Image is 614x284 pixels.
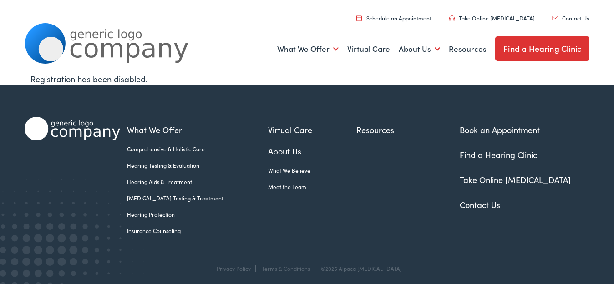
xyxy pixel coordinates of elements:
[399,32,440,66] a: About Us
[460,149,537,160] a: Find a Hearing Clinic
[217,264,251,272] a: Privacy Policy
[356,14,431,22] a: Schedule an Appointment
[552,14,589,22] a: Contact Us
[495,36,589,61] a: Find a Hearing Clinic
[268,145,357,157] a: About Us
[127,194,268,202] a: [MEDICAL_DATA] Testing & Treatment
[449,14,535,22] a: Take Online [MEDICAL_DATA]
[268,124,357,136] a: Virtual Care
[277,32,339,66] a: What We Offer
[449,15,455,21] img: utility icon
[449,32,487,66] a: Resources
[127,145,268,153] a: Comprehensive & Holistic Care
[262,264,310,272] a: Terms & Conditions
[347,32,390,66] a: Virtual Care
[127,124,268,136] a: What We Offer
[460,199,500,210] a: Contact Us
[268,183,357,191] a: Meet the Team
[552,16,558,20] img: utility icon
[460,174,571,185] a: Take Online [MEDICAL_DATA]
[460,124,540,135] a: Book an Appointment
[127,178,268,186] a: Hearing Aids & Treatment
[356,15,362,21] img: utility icon
[356,124,439,136] a: Resources
[127,161,268,169] a: Hearing Testing & Evaluation
[127,227,268,235] a: Insurance Counseling
[127,210,268,219] a: Hearing Protection
[316,265,402,272] div: ©2025 Alpaca [MEDICAL_DATA]
[25,117,120,140] img: Alpaca Audiology
[268,166,357,174] a: What We Believe
[30,73,583,85] div: Registration has been disabled.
